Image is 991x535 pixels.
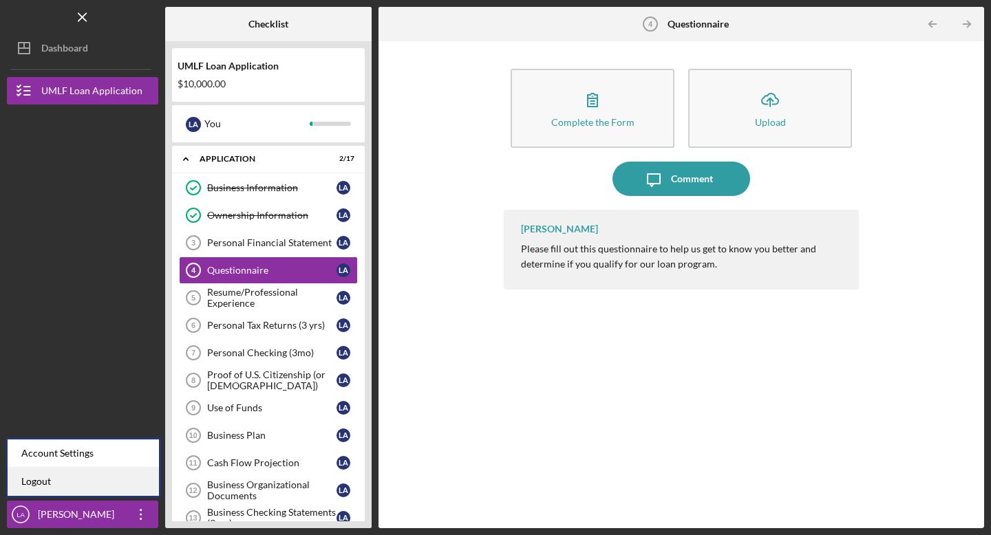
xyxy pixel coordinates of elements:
[179,339,358,367] a: 7Personal Checking (3mo)LA
[551,117,635,127] div: Complete the Form
[511,69,674,148] button: Complete the Form
[200,155,320,163] div: Application
[34,501,124,532] div: [PERSON_NAME]
[179,367,358,394] a: 8Proof of U.S. Citizenship (or [DEMOGRAPHIC_DATA])LA
[41,34,88,65] div: Dashboard
[7,34,158,62] button: Dashboard
[179,312,358,339] a: 6Personal Tax Returns (3 yrs)LA
[330,155,354,163] div: 2 / 17
[179,477,358,504] a: 12Business Organizational DocumentsLA
[7,501,158,528] button: LA[PERSON_NAME]
[186,117,201,132] div: L A
[191,266,196,274] tspan: 4
[337,181,350,195] div: L A
[337,428,350,442] div: L A
[179,504,358,532] a: 13Business Checking Statements (3mo)LA
[191,349,195,357] tspan: 7
[207,430,337,441] div: Business Plan
[337,511,350,525] div: L A
[179,284,358,312] a: 5Resume/Professional ExperienceLA
[179,394,358,422] a: 9Use of FundsLA
[179,449,358,477] a: 11Cash Flow ProjectionLA
[688,69,852,148] button: Upload
[337,263,350,277] div: L A
[179,229,358,256] a: 3Personal Financial StatementLA
[337,291,350,305] div: L A
[7,77,158,105] button: UMLF Loan Application
[337,318,350,332] div: L A
[41,77,142,108] div: UMLF Loan Application
[337,208,350,222] div: L A
[337,346,350,360] div: L A
[204,112,310,135] div: You
[337,236,350,250] div: L A
[755,117,786,127] div: Upload
[248,19,288,30] b: Checklist
[207,287,337,309] div: Resume/Professional Experience
[207,369,337,391] div: Proof of U.S. Citizenship (or [DEMOGRAPHIC_DATA])
[207,479,337,501] div: Business Organizational Documents
[207,265,337,276] div: Questionnaire
[207,210,337,221] div: Ownership Information
[179,256,358,284] a: 4QuestionnaireLA
[207,402,337,413] div: Use of Funds
[668,19,729,30] b: Questionnaire
[207,347,337,358] div: Personal Checking (3mo)
[612,162,750,196] button: Comment
[207,507,337,529] div: Business Checking Statements (3mo)
[337,401,350,415] div: L A
[337,456,350,470] div: L A
[189,459,197,467] tspan: 11
[207,237,337,248] div: Personal Financial Statement
[178,61,359,72] div: UMLF Loan Application
[17,511,25,518] text: LA
[179,201,358,229] a: Ownership InformationLA
[189,431,197,439] tspan: 10
[8,439,159,468] div: Account Settings
[337,483,350,497] div: L A
[189,486,197,494] tspan: 12
[189,514,197,522] tspan: 13
[521,241,845,272] p: Please fill out this questionnaire to help us get to know you better and determine if you qualify...
[178,78,359,89] div: $10,000.00
[671,162,713,196] div: Comment
[191,239,195,247] tspan: 3
[207,182,337,193] div: Business Information
[191,376,195,384] tspan: 8
[191,294,195,302] tspan: 5
[191,321,195,329] tspan: 6
[179,422,358,449] a: 10Business PlanLA
[648,20,653,28] tspan: 4
[179,174,358,201] a: Business InformationLA
[521,223,598,234] div: [PERSON_NAME]
[8,468,159,496] a: Logout
[207,320,337,331] div: Personal Tax Returns (3 yrs)
[191,404,195,412] tspan: 9
[337,373,350,387] div: L A
[207,457,337,468] div: Cash Flow Projection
